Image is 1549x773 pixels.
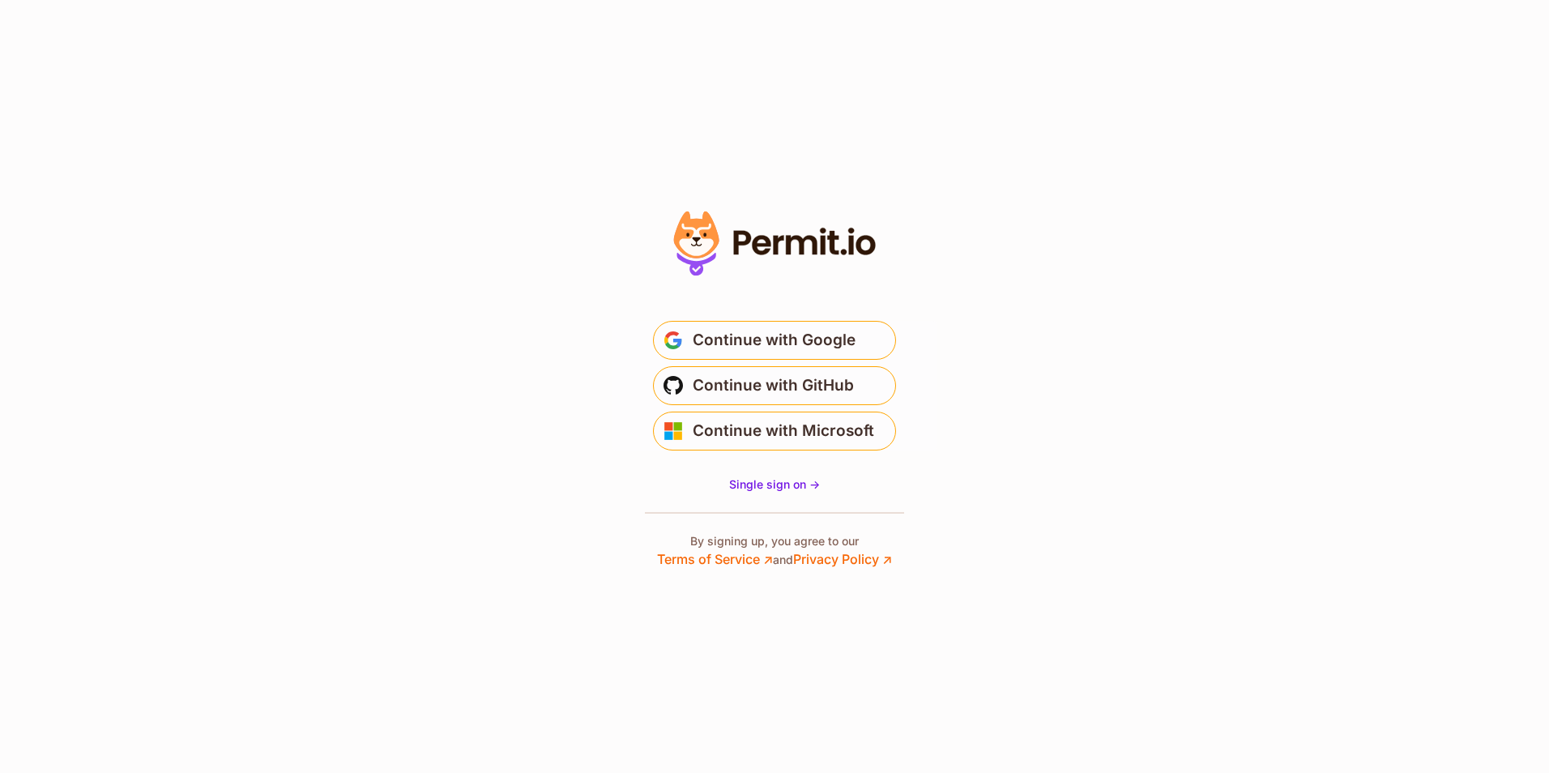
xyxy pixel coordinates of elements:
a: Single sign on -> [729,476,820,493]
p: By signing up, you agree to our and [657,533,892,569]
button: Continue with GitHub [653,366,896,405]
span: Single sign on -> [729,477,820,491]
span: Continue with Microsoft [693,418,874,444]
button: Continue with Google [653,321,896,360]
button: Continue with Microsoft [653,412,896,451]
span: Continue with GitHub [693,373,854,399]
a: Privacy Policy ↗ [793,551,892,567]
span: Continue with Google [693,327,856,353]
a: Terms of Service ↗ [657,551,773,567]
